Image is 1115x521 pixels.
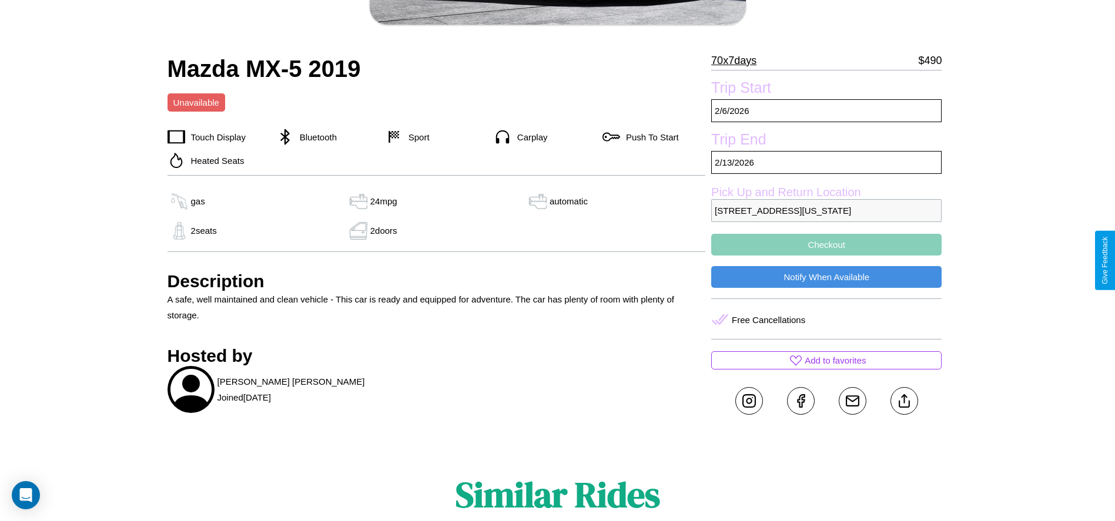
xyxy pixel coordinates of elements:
img: gas [168,193,191,210]
p: 2 doors [370,223,397,238]
img: gas [347,222,370,240]
button: Add to favorites [711,351,942,369]
img: gas [168,222,191,240]
p: Push To Start [620,129,679,145]
button: Notify When Available [711,266,942,288]
p: automatic [550,193,588,209]
h2: Mazda MX-5 2019 [168,56,706,82]
p: Joined [DATE] [217,389,271,405]
p: Add to favorites [805,352,866,368]
h1: Similar Rides [456,470,660,519]
p: 2 / 13 / 2026 [711,151,942,174]
p: Carplay [511,129,548,145]
h3: Description [168,271,706,291]
p: [STREET_ADDRESS][US_STATE] [711,199,942,222]
p: [PERSON_NAME] [PERSON_NAME] [217,374,365,389]
button: Checkout [711,234,942,256]
div: Open Intercom Messenger [12,481,40,509]
div: Give Feedback [1101,237,1109,284]
p: Bluetooth [294,129,337,145]
h3: Hosted by [168,346,706,366]
p: Touch Display [185,129,246,145]
p: 2 / 6 / 2026 [711,99,942,122]
p: gas [191,193,205,209]
label: Trip End [711,131,942,151]
img: gas [347,193,370,210]
p: A safe, well maintained and clean vehicle - This car is ready and equipped for adventure. The car... [168,291,706,323]
label: Pick Up and Return Location [711,186,942,199]
p: $ 490 [918,51,942,70]
p: 2 seats [191,223,217,238]
p: 24 mpg [370,193,397,209]
p: Heated Seats [185,153,245,169]
p: Sport [403,129,430,145]
p: 70 x 7 days [711,51,756,70]
p: Unavailable [173,95,219,110]
p: Free Cancellations [732,312,805,328]
label: Trip Start [711,79,942,99]
img: gas [526,193,550,210]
